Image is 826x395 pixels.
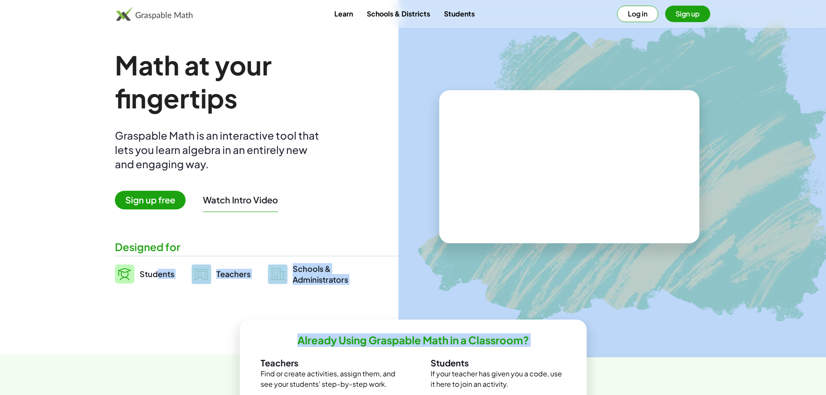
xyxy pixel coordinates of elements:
[261,357,396,369] h3: Teachers
[192,264,211,284] img: svg%3e
[203,194,278,206] button: Watch Intro Video
[327,6,360,22] a: Learn
[268,264,287,284] img: svg%3e
[115,240,399,254] div: Designed for
[665,6,710,22] button: Sign up
[268,263,348,285] a: Schools &Administrators
[115,49,391,114] h1: Math at your fingertips
[261,369,396,389] p: Find or create activities, assign them, and see your students' step-by-step work.
[293,263,348,285] span: Schools & Administrators
[192,263,251,285] a: Teachers
[115,263,174,285] a: Students
[431,369,566,389] p: If your teacher has given you a code, use it here to join an activity.
[115,128,323,171] div: Graspable Math is an interactive tool that lets you learn algebra in an entirely new and engaging...
[617,6,658,22] button: Log in
[216,269,251,279] span: Teachers
[504,134,634,199] video: What is this? This is dynamic math notation. Dynamic math notation plays a central role in how Gr...
[297,333,529,347] h2: Already Using Graspable Math in a Classroom?
[140,269,174,279] span: Students
[431,357,566,369] h3: Students
[437,6,482,22] a: Students
[360,6,437,22] a: Schools & Districts
[115,191,186,209] span: Sign up free
[115,264,134,284] img: svg%3e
